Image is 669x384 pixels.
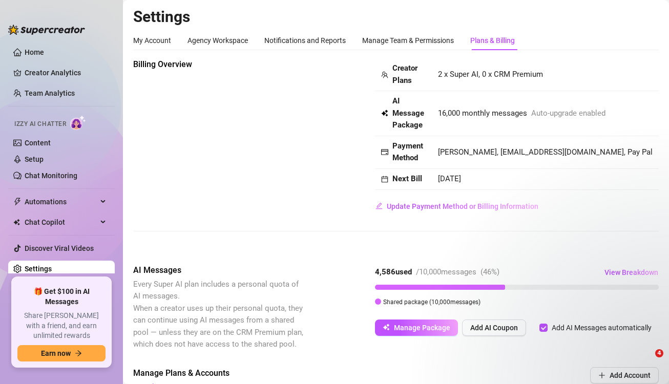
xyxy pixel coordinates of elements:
span: [PERSON_NAME], [EMAIL_ADDRESS][DOMAIN_NAME], Pay Pal [438,147,653,157]
a: Creator Analytics [25,65,107,81]
span: Add Account [610,371,651,379]
strong: AI Message Package [392,96,424,130]
button: Manage Package [375,319,458,336]
span: Earn now [41,349,71,357]
a: Discover Viral Videos [25,244,94,252]
span: [DATE] [438,174,461,183]
span: Auto-upgrade enabled [531,108,605,120]
div: Notifications and Reports [264,35,346,46]
strong: Payment Method [392,141,423,163]
span: Every Super AI plan includes a personal quota of AI messages. When a creator uses up their person... [133,280,303,349]
span: / 10,000 messages [416,267,476,276]
img: AI Chatter [70,115,86,130]
button: Earn nowarrow-right [17,345,106,361]
strong: 4,586 used [375,267,412,276]
span: edit [375,202,383,209]
img: Chat Copilot [13,219,20,226]
span: credit-card [381,148,388,156]
span: AI Messages [133,264,305,276]
h2: Settings [133,7,659,27]
div: Add AI Messages automatically [552,322,652,333]
span: Add AI Coupon [470,324,518,332]
span: 🎁 Get $100 in AI Messages [17,287,106,307]
span: Billing Overview [133,58,305,71]
span: Automations [25,194,97,210]
a: Home [25,48,44,56]
button: Add Account [590,367,659,383]
span: calendar [381,176,388,183]
span: Manage Package [394,324,450,332]
a: Chat Monitoring [25,172,77,180]
span: thunderbolt [13,198,22,206]
div: My Account [133,35,171,46]
strong: Next Bill [392,174,422,183]
span: Chat Copilot [25,214,97,230]
span: arrow-right [75,350,82,357]
div: Manage Team & Permissions [362,35,454,46]
span: Izzy AI Chatter [14,119,66,129]
a: Team Analytics [25,89,75,97]
button: Update Payment Method or Billing Information [375,198,539,215]
div: Agency Workspace [187,35,248,46]
span: 2 x Super AI, 0 x CRM Premium [438,70,543,79]
span: plus [598,372,605,379]
span: ( 46 %) [480,267,499,276]
div: Plans & Billing [470,35,515,46]
a: Setup [25,155,44,163]
span: 16,000 monthly messages [438,108,527,120]
span: team [381,71,388,78]
span: 4 [655,349,663,357]
span: Shared package ( 10,000 messages) [383,298,480,306]
img: logo-BBDzfeDw.svg [8,25,85,35]
strong: Creator Plans [392,63,417,85]
a: Settings [25,265,52,273]
button: View Breakdown [604,264,659,281]
span: Manage Plans & Accounts [133,367,520,379]
span: Share [PERSON_NAME] with a friend, and earn unlimited rewards [17,311,106,341]
span: Update Payment Method or Billing Information [387,202,538,210]
a: Content [25,139,51,147]
span: View Breakdown [604,268,658,276]
iframe: Intercom live chat [634,349,659,374]
button: Add AI Coupon [462,319,526,336]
